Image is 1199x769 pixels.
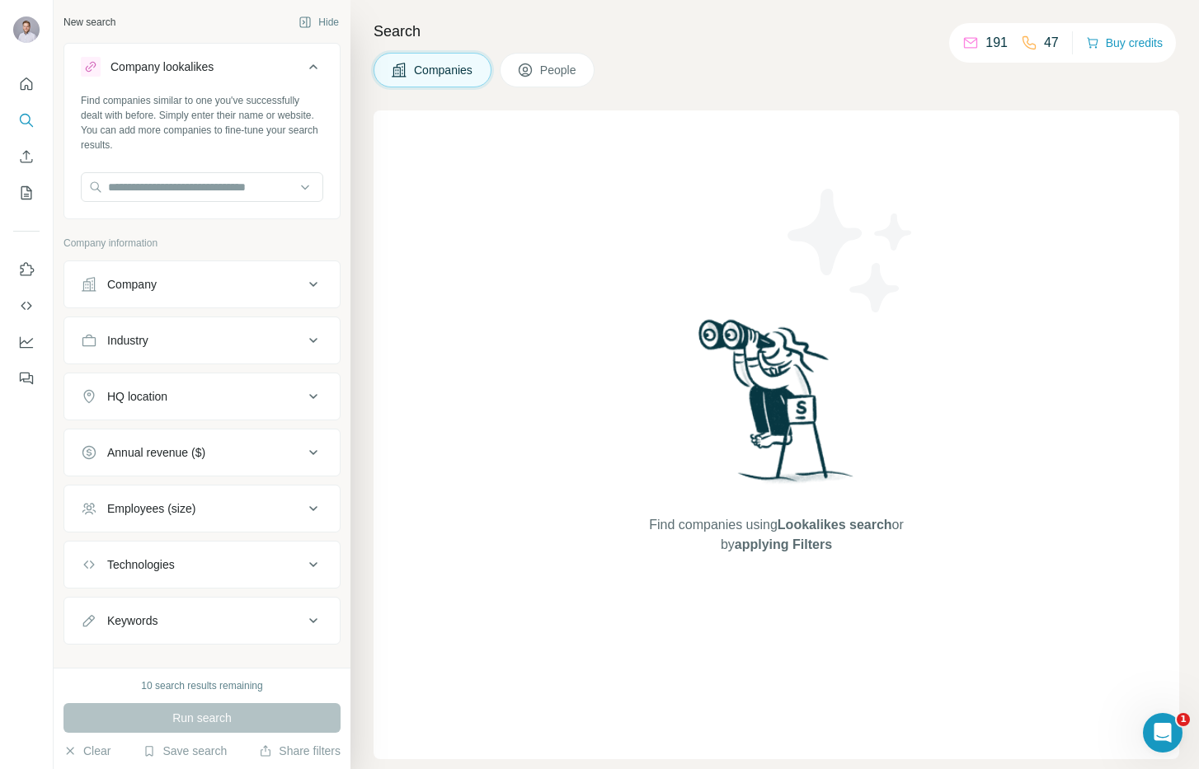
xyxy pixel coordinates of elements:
[107,612,158,629] div: Keywords
[110,59,214,75] div: Company lookalikes
[107,556,175,573] div: Technologies
[691,315,863,499] img: Surfe Illustration - Woman searching with binoculars
[107,332,148,349] div: Industry
[63,15,115,30] div: New search
[64,321,340,360] button: Industry
[1086,31,1163,54] button: Buy credits
[107,276,157,293] div: Company
[1143,713,1183,753] iframe: Intercom live chat
[64,545,340,584] button: Technologies
[64,601,340,640] button: Keywords
[414,62,474,78] span: Companies
[13,255,40,284] button: Use Surfe on LinkedIn
[644,515,908,555] span: Find companies using or by
[540,62,578,78] span: People
[107,388,167,405] div: HQ location
[287,10,350,35] button: Hide
[107,500,195,517] div: Employees (size)
[1044,33,1059,53] p: 47
[107,444,205,461] div: Annual revenue ($)
[63,743,110,759] button: Clear
[259,743,341,759] button: Share filters
[13,142,40,171] button: Enrich CSV
[985,33,1008,53] p: 191
[141,678,262,693] div: 10 search results remaining
[778,518,892,532] span: Lookalikes search
[1177,713,1190,726] span: 1
[81,93,323,152] div: Find companies similar to one you've successfully dealt with before. Simply enter their name or w...
[13,291,40,321] button: Use Surfe API
[13,16,40,43] img: Avatar
[374,20,1179,43] h4: Search
[64,433,340,472] button: Annual revenue ($)
[735,537,832,551] span: applying Filters
[13,178,40,208] button: My lists
[64,265,340,304] button: Company
[64,47,340,93] button: Company lookalikes
[64,377,340,416] button: HQ location
[64,489,340,528] button: Employees (size)
[13,106,40,135] button: Search
[777,176,925,325] img: Surfe Illustration - Stars
[63,236,341,251] p: Company information
[13,69,40,99] button: Quick start
[143,743,227,759] button: Save search
[13,327,40,357] button: Dashboard
[13,363,40,393] button: Feedback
